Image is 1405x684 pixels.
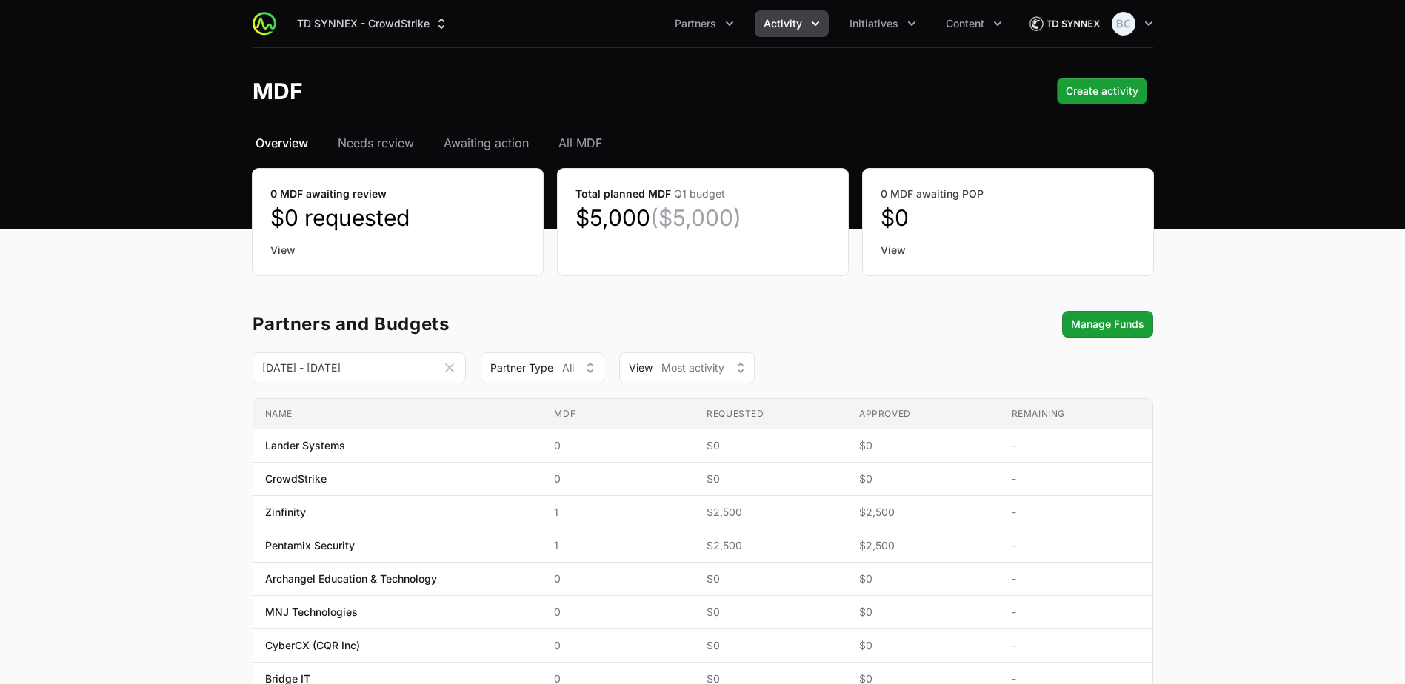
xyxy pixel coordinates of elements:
[674,187,725,200] span: Q1 budget
[490,361,553,375] span: Partner Type
[276,10,1011,37] div: Main navigation
[288,10,458,37] div: Supplier switch menu
[1062,311,1153,338] div: Secondary actions
[661,361,724,375] span: Most activity
[265,571,437,586] span: Archangel Education & Technology
[859,538,988,553] span: $2,500
[937,10,1011,37] div: Content menu
[554,571,683,586] span: 0
[650,204,741,231] span: ($5,000)
[1057,78,1147,104] div: Primary actions
[253,12,276,36] img: ActivitySource
[859,571,988,586] span: $0
[265,505,306,520] span: Zinfinity
[253,352,1153,383] section: MDF overview filters
[707,505,835,520] span: $2,500
[937,10,1011,37] button: Content
[841,10,925,37] button: Initiatives
[707,571,835,586] span: $0
[335,134,417,152] a: Needs review
[1012,571,1141,586] span: -
[554,605,683,620] span: 0
[338,134,414,152] span: Needs review
[1062,311,1153,338] button: Manage Funds
[265,638,360,653] span: CyberCX (CQR Inc)
[441,134,532,152] a: Awaiting action
[256,134,308,152] span: Overview
[1057,78,1147,104] button: Create activity
[707,472,835,486] span: $0
[619,352,755,383] button: ViewMost activity
[859,638,988,653] span: $0
[554,538,683,553] span: 1
[859,505,988,520] span: $2,500
[481,352,604,383] button: Partner TypeAll
[270,243,525,258] a: View
[755,10,829,37] div: Activity menu
[707,538,835,553] span: $2,500
[1012,472,1141,486] span: -
[1012,438,1141,453] span: -
[270,204,525,231] dd: $0 requested
[1066,82,1138,100] span: Create activity
[847,399,1000,429] th: Approved
[444,134,529,152] span: Awaiting action
[270,187,525,201] dt: 0 MDF awaiting review
[850,16,898,31] span: Initiatives
[562,361,574,375] span: All
[666,10,743,37] div: Partners menu
[575,204,830,231] dd: $5,000
[1000,399,1152,429] th: Remaining
[707,605,835,620] span: $0
[695,399,847,429] th: Requested
[675,16,716,31] span: Partners
[1029,9,1100,38] img: TD SYNNEX
[707,638,835,653] span: $0
[265,605,358,620] span: MNJ Technologies
[1012,505,1141,520] span: -
[555,134,605,152] a: All MDF
[666,10,743,37] button: Partners
[1071,315,1144,333] span: Manage Funds
[558,134,602,152] span: All MDF
[288,10,458,37] button: TD SYNNEX - CrowdStrike
[859,472,988,486] span: $0
[253,352,466,383] input: DD MMM YYYY - DD MMM YYYY
[859,438,988,453] span: $0
[253,78,303,104] h1: MDF
[253,134,1153,152] nav: MDF navigation
[881,243,1135,258] a: View
[554,472,683,486] span: 0
[707,438,835,453] span: $0
[554,438,683,453] span: 0
[764,16,802,31] span: Activity
[253,134,311,152] a: Overview
[265,472,327,486] span: CrowdStrike
[265,438,345,453] span: Lander Systems
[542,399,695,429] th: MDF
[755,10,829,37] button: Activity
[619,352,755,383] div: View Type filter
[575,187,830,201] dt: Total planned MDF
[1012,538,1141,553] span: -
[253,399,543,429] th: Name
[881,204,1135,231] dd: $0
[1012,605,1141,620] span: -
[253,315,450,333] h3: Partners and Budgets
[1112,12,1135,36] img: Bethany Crossley
[629,361,653,375] span: View
[841,10,925,37] div: Initiatives menu
[253,358,466,378] div: Date range picker
[946,16,984,31] span: Content
[554,638,683,653] span: 0
[859,605,988,620] span: $0
[481,352,604,383] div: Partner Type filter
[265,538,355,553] span: Pentamix Security
[881,187,1135,201] dt: 0 MDF awaiting POP
[554,505,683,520] span: 1
[1012,638,1141,653] span: -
